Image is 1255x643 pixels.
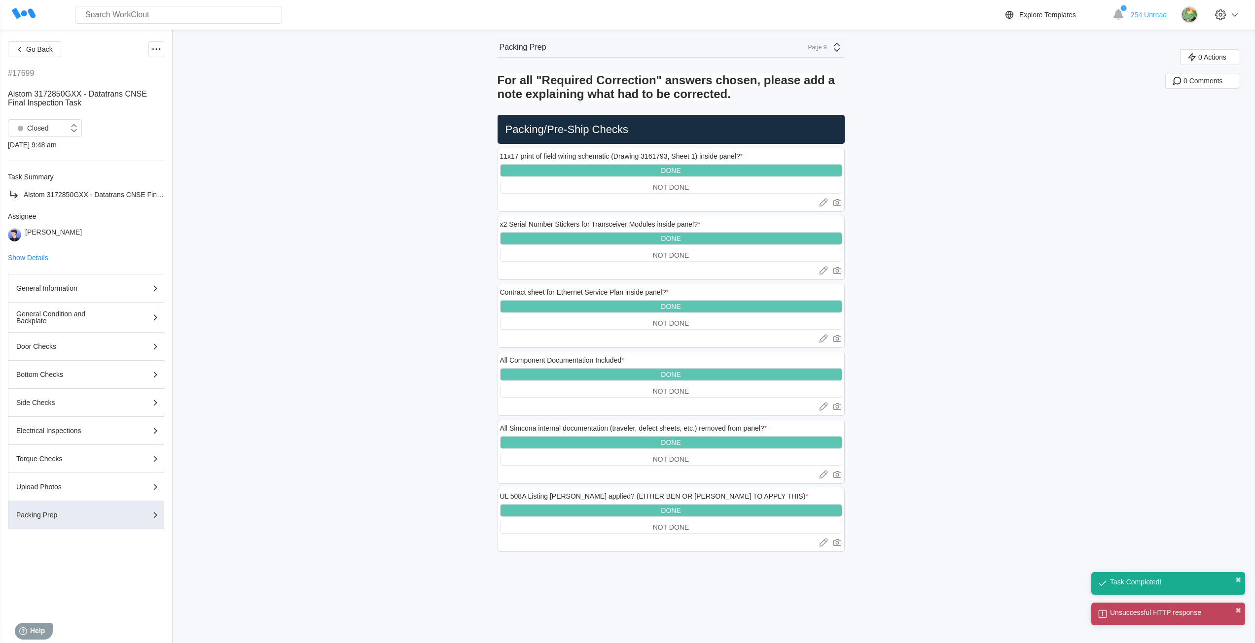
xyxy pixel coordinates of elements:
[661,167,681,174] div: DONE
[1235,607,1241,614] button: close
[653,523,689,531] div: NOT DONE
[16,343,115,350] div: Door Checks
[16,310,115,324] div: General Condition and Backplate
[8,189,164,201] a: Alstom 3172850GXX - Datatrans CNSE Final Inspection Task
[75,6,282,24] input: Search WorkClout
[8,173,164,181] div: Task Summary
[16,285,115,292] div: General Information
[16,483,115,490] div: Upload Photos
[653,455,689,463] div: NOT DONE
[1110,609,1201,616] div: Unsuccessful HTTP response
[16,399,115,406] div: Side Checks
[500,356,624,364] div: All Component Documentation Included
[8,417,164,445] button: Electrical Inspections
[1198,54,1226,61] span: 0 Actions
[500,152,743,160] div: 11x17 print of field wiring schematic (Drawing 3161793, Sheet 1) inside panel?
[8,228,21,241] img: user-5.png
[500,220,701,228] div: x2 Serial Number Stickers for Transceiver Modules inside panel?
[8,389,164,417] button: Side Checks
[13,121,49,135] div: Closed
[1004,9,1108,21] a: Explore Templates
[25,228,82,241] div: [PERSON_NAME]
[500,424,767,432] div: All Simcona internal documentation (traveler, defect sheets, etc.) removed from panel?
[8,141,164,149] div: [DATE] 9:48 am
[8,212,164,220] div: Assignee
[16,455,115,462] div: Torque Checks
[502,123,841,136] h2: Packing/Pre-Ship Checks
[802,44,827,51] div: Page 9
[8,303,164,333] button: General Condition and Backplate
[16,511,115,518] div: Packing Prep
[8,445,164,473] button: Torque Checks
[16,371,115,378] div: Bottom Checks
[8,361,164,389] button: Bottom Checks
[1131,11,1167,19] span: 254 Unread
[1165,73,1239,89] button: 0 Comments
[500,492,808,500] div: UL 508A Listing [PERSON_NAME] applied? (EITHER BEN OR [PERSON_NAME] TO APPLY THIS)
[8,90,147,107] span: Alstom 3172850GXX - Datatrans CNSE Final Inspection Task
[1110,578,1161,586] div: Task Completed!
[653,183,689,191] div: NOT DONE
[500,288,669,296] div: Contract sheet for Ethernet Service Plan inside panel?
[26,46,53,53] span: Go Back
[1181,6,1198,23] img: images.jpg
[661,507,681,514] div: DONE
[661,439,681,446] div: DONE
[24,191,212,199] span: Alstom 3172850GXX - Datatrans CNSE Final Inspection Task
[498,73,835,101] span: For all "Required Correction" answers chosen, please add a note explaining what had to be corrected.
[661,235,681,242] div: DONE
[8,254,48,261] button: Show Details
[8,69,34,78] div: #17699
[653,319,689,327] div: NOT DONE
[500,43,546,52] div: Packing Prep
[653,387,689,395] div: NOT DONE
[8,274,164,303] button: General Information
[8,41,61,57] button: Go Back
[661,371,681,378] div: DONE
[1019,11,1076,19] div: Explore Templates
[653,251,689,259] div: NOT DONE
[16,427,115,434] div: Electrical Inspections
[1183,77,1222,84] span: 0 Comments
[8,473,164,501] button: Upload Photos
[1180,49,1239,65] button: 0 Actions
[8,333,164,361] button: Door Checks
[8,501,164,529] button: Packing Prep
[1235,576,1241,584] button: close
[661,303,681,310] div: DONE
